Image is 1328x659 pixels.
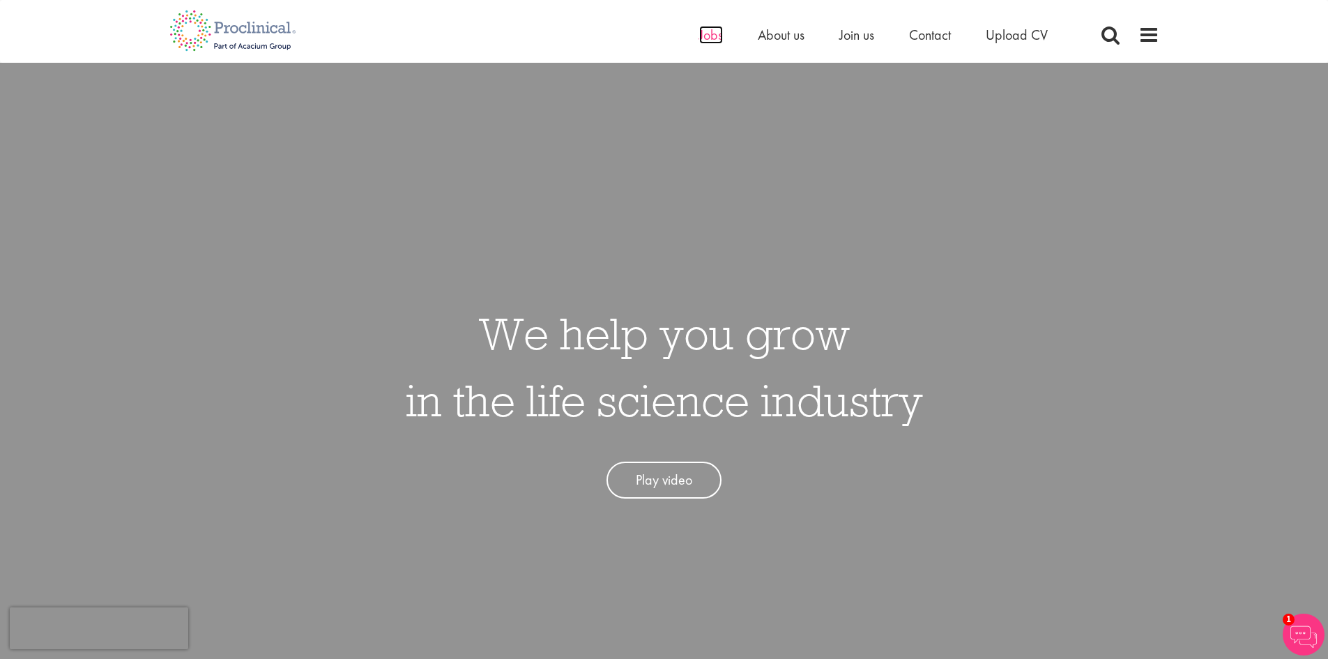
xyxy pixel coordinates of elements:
[1283,614,1295,626] span: 1
[986,26,1048,44] a: Upload CV
[699,26,723,44] a: Jobs
[758,26,804,44] a: About us
[1283,614,1325,656] img: Chatbot
[606,462,722,499] a: Play video
[406,300,923,434] h1: We help you grow in the life science industry
[909,26,951,44] a: Contact
[839,26,874,44] a: Join us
